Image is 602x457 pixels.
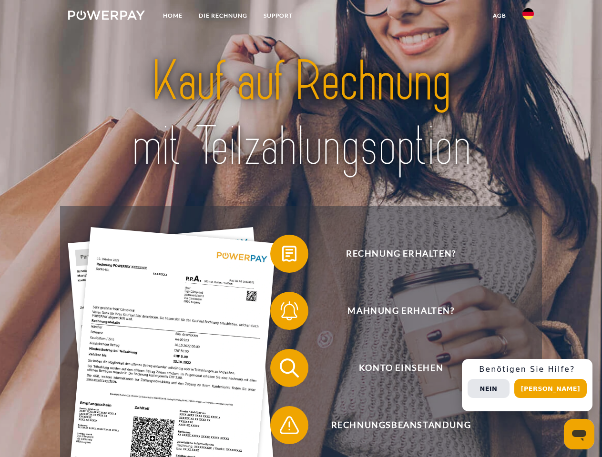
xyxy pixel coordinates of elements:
span: Rechnung erhalten? [284,235,518,273]
a: DIE RECHNUNG [191,7,255,24]
a: Home [155,7,191,24]
img: qb_warning.svg [277,413,301,437]
span: Konto einsehen [284,349,518,387]
img: qb_bill.svg [277,242,301,266]
div: Schnellhilfe [462,359,592,411]
span: Rechnungsbeanstandung [284,406,518,444]
button: Konto einsehen [270,349,518,387]
button: Mahnung erhalten? [270,292,518,330]
img: de [522,8,534,20]
img: logo-powerpay-white.svg [68,10,145,20]
img: qb_search.svg [277,356,301,380]
button: [PERSON_NAME] [514,379,587,398]
img: qb_bell.svg [277,299,301,323]
button: Nein [468,379,510,398]
a: agb [485,7,514,24]
a: SUPPORT [255,7,301,24]
iframe: Schaltfläche zum Öffnen des Messaging-Fensters [564,419,594,449]
span: Mahnung erhalten? [284,292,518,330]
img: title-powerpay_de.svg [91,46,511,182]
button: Rechnungsbeanstandung [270,406,518,444]
button: Rechnung erhalten? [270,235,518,273]
h3: Benötigen Sie Hilfe? [468,365,587,374]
